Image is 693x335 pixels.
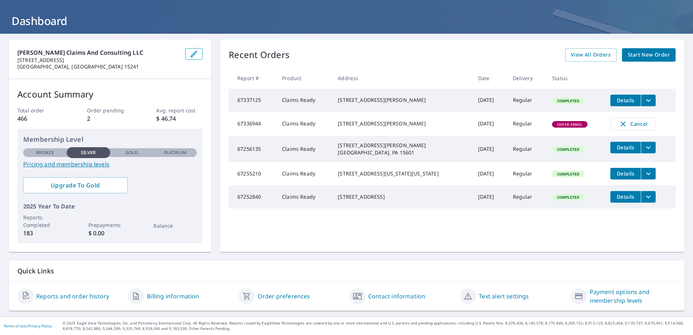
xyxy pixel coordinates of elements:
td: Claims Ready [276,185,332,208]
p: Gold [125,149,138,156]
td: 67336944 [229,112,276,136]
a: View All Orders [565,48,617,62]
div: [STREET_ADDRESS][US_STATE][US_STATE] [338,170,466,177]
button: filesDropdownBtn-67252840 [641,191,656,203]
span: Details [615,97,636,104]
td: Regular [507,162,547,185]
p: Account Summary [17,88,203,101]
div: [STREET_ADDRESS][PERSON_NAME] [338,120,466,127]
a: Billing information [147,292,199,301]
a: Text alert settings [479,292,529,301]
span: Completed [553,195,584,200]
td: 67252840 [229,185,276,208]
p: Order pending [87,107,133,114]
p: 183 [23,229,67,237]
span: View All Orders [571,50,611,59]
p: | [4,324,52,328]
a: Start New Order [622,48,676,62]
p: Total order [17,107,64,114]
p: Avg. report cost [156,107,203,114]
p: Balance [153,222,197,229]
p: [PERSON_NAME] Claims and Consulting LLC [17,48,179,57]
th: Delivery [507,67,547,89]
span: Cancel [618,120,648,128]
p: 2 [87,114,133,123]
button: filesDropdownBtn-67255210 [641,168,656,179]
th: Product [276,67,332,89]
p: Bronze [36,149,54,156]
p: Silver [81,149,96,156]
td: Regular [507,89,547,112]
div: [STREET_ADDRESS] [338,193,466,200]
td: 67337125 [229,89,276,112]
span: Start New Order [628,50,670,59]
span: Details [615,170,636,177]
td: 67255210 [229,162,276,185]
span: Check Email [553,122,587,127]
td: Claims Ready [276,89,332,112]
a: Privacy Policy [28,323,52,328]
span: Details [615,193,636,200]
a: Terms of Use [4,323,26,328]
p: [STREET_ADDRESS] [17,57,179,63]
p: 2025 Year To Date [23,202,197,211]
td: Regular [507,185,547,208]
div: [STREET_ADDRESS][PERSON_NAME] [GEOGRAPHIC_DATA], PA 15601 [338,142,466,156]
button: detailsBtn-67255210 [610,168,641,179]
a: Pricing and membership levels [23,160,197,169]
td: [DATE] [472,185,507,208]
button: detailsBtn-67256135 [610,142,641,153]
p: Recent Orders [229,48,290,62]
td: Claims Ready [276,112,332,136]
span: Upgrade To Gold [29,181,122,189]
button: detailsBtn-67252840 [610,191,641,203]
td: [DATE] [472,89,507,112]
td: 67256135 [229,136,276,162]
button: filesDropdownBtn-67256135 [641,142,656,153]
td: [DATE] [472,162,507,185]
button: Cancel [610,118,656,130]
a: Contact information [368,292,425,301]
td: Regular [507,136,547,162]
td: [DATE] [472,112,507,136]
p: 466 [17,114,64,123]
a: Order preferences [258,292,310,301]
td: Claims Ready [276,162,332,185]
span: Details [615,144,636,151]
span: Completed [553,147,584,152]
td: Regular [507,112,547,136]
th: Report # [229,67,276,89]
p: Reports Completed [23,214,67,229]
span: Completed [553,171,584,177]
p: Prepayments [88,221,132,229]
p: [GEOGRAPHIC_DATA], [GEOGRAPHIC_DATA] 15241 [17,63,179,70]
p: Platinum [164,149,187,156]
th: Address [332,67,472,89]
span: Completed [553,98,584,103]
p: Quick Links [17,266,676,276]
a: Upgrade To Gold [23,177,128,193]
p: Membership Level [23,135,197,144]
p: $ 0.00 [88,229,132,237]
p: © 2025 Eagle View Technologies, Inc. and Pictometry International Corp. All Rights Reserved. Repo... [63,320,689,331]
p: $ 46.74 [156,114,203,123]
div: [STREET_ADDRESS][PERSON_NAME] [338,96,466,104]
h1: Dashboard [9,13,684,28]
button: detailsBtn-67337125 [610,95,641,106]
td: [DATE] [472,136,507,162]
th: Date [472,67,507,89]
button: filesDropdownBtn-67337125 [641,95,656,106]
th: Status [546,67,605,89]
a: Reports and order history [36,292,109,301]
td: Claims Ready [276,136,332,162]
a: Payment options and membership levels [590,288,676,305]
